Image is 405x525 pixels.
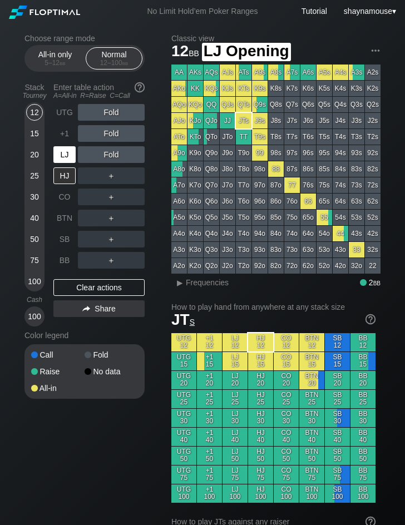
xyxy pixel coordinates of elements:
[85,351,138,359] div: Fold
[300,145,316,161] div: 96s
[24,34,145,43] h2: Choose range mode
[350,447,376,465] div: BB 50
[204,177,219,193] div: Q7o
[171,210,187,225] div: A5o
[171,177,187,193] div: A7o
[31,351,85,359] div: Call
[248,465,273,484] div: HJ 75
[365,145,381,161] div: 92s
[349,210,364,225] div: 53s
[171,145,187,161] div: A9o
[248,390,273,408] div: HJ 25
[252,258,268,274] div: 92o
[300,65,316,80] div: A6s
[171,129,187,145] div: ATo
[171,311,195,328] span: JT
[26,273,43,290] div: 100
[333,129,348,145] div: T4s
[187,258,203,274] div: K2o
[284,210,300,225] div: 75o
[220,97,235,112] div: QJs
[220,226,235,241] div: J4o
[9,6,80,19] img: Floptimal logo
[171,465,196,484] div: UTG 75
[53,125,76,142] div: +1
[236,97,251,112] div: QTs
[91,59,137,67] div: 12 – 100
[197,371,222,389] div: +1 20
[53,104,76,121] div: UTG
[300,226,316,241] div: 64o
[317,129,332,145] div: T5s
[252,113,268,128] div: J9s
[20,92,49,100] div: Tourney
[299,352,324,370] div: BTN 15
[325,333,350,351] div: SB 12
[78,252,145,269] div: ＋
[223,352,248,370] div: LJ 15
[53,189,76,205] div: CO
[284,177,300,193] div: 77
[187,194,203,209] div: K6o
[274,333,299,351] div: CO 12
[236,113,251,128] div: JTs
[349,161,364,177] div: 83s
[299,409,324,427] div: BTN 30
[333,210,348,225] div: 54s
[236,177,251,193] div: T7o
[26,308,43,325] div: 100
[223,333,248,351] div: LJ 12
[53,78,145,104] div: Enter table action
[325,409,350,427] div: SB 30
[171,447,196,465] div: UTG 50
[365,258,381,274] div: 22
[300,194,316,209] div: 66
[202,43,291,61] span: LJ Opening
[365,113,381,128] div: J2s
[187,242,203,257] div: K3o
[248,371,273,389] div: HJ 20
[268,129,284,145] div: T8s
[252,129,268,145] div: T9s
[252,65,268,80] div: A9s
[85,368,138,375] div: No data
[302,7,327,16] a: Tutorial
[350,465,376,484] div: BB 75
[197,428,222,446] div: +1 40
[248,333,273,351] div: HJ 12
[171,194,187,209] div: A6o
[204,226,219,241] div: Q4o
[248,447,273,465] div: HJ 50
[31,368,85,375] div: Raise
[248,428,273,446] div: HJ 40
[171,113,187,128] div: AJo
[317,81,332,96] div: K5s
[60,59,66,67] span: bb
[300,177,316,193] div: 76s
[26,189,43,205] div: 30
[274,352,299,370] div: CO 15
[333,97,348,112] div: Q4s
[284,81,300,96] div: K7s
[300,242,316,257] div: 63o
[365,242,381,257] div: 32s
[220,258,235,274] div: J2o
[236,129,251,145] div: TT
[365,226,381,241] div: 42s
[268,113,284,128] div: J8s
[171,242,187,257] div: A3o
[236,210,251,225] div: T5o
[26,252,43,269] div: 75
[236,161,251,177] div: T8o
[284,145,300,161] div: 97s
[300,258,316,274] div: 62o
[299,447,324,465] div: BTN 50
[274,428,299,446] div: CO 40
[171,226,187,241] div: A4o
[53,210,76,226] div: BTN
[317,210,332,225] div: 55
[333,194,348,209] div: 64s
[197,447,222,465] div: +1 50
[284,226,300,241] div: 74o
[78,210,145,226] div: ＋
